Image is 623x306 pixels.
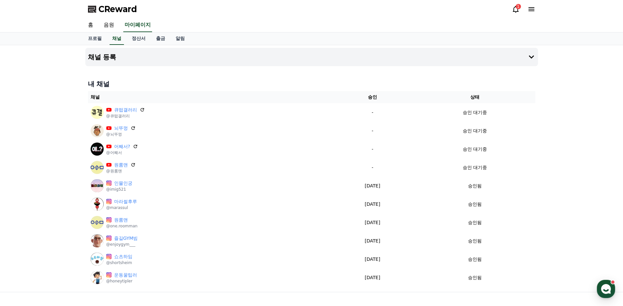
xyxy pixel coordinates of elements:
p: [DATE] [333,201,412,208]
a: 프로필 [83,32,107,45]
a: 채널 [110,32,124,45]
p: [DATE] [333,219,412,226]
a: 정산서 [127,32,151,45]
p: 승인됨 [468,238,482,244]
th: 상태 [415,91,535,103]
img: 어째서? [91,143,104,156]
a: 인물인궁 [114,180,132,187]
p: @honeytipler [106,278,137,284]
a: 대화 [43,208,84,224]
p: @큐떱갤러리 [106,113,145,119]
img: 인물인궁 [91,179,104,192]
a: 운동꿀팁러 [114,272,137,278]
a: 즐길GYM빔 [114,235,138,242]
img: 뇌뚜껑 [91,124,104,137]
p: @뇌뚜껑 [106,132,136,137]
p: 승인 대기중 [463,127,487,134]
p: - [333,127,412,134]
img: 원룸맨 [91,216,104,229]
p: - [333,146,412,153]
th: 승인 [330,91,415,103]
p: 승인 대기중 [463,164,487,171]
a: 음원 [98,18,119,32]
a: 홈 [83,18,98,32]
a: 마라썰후루 [114,198,137,205]
span: 홈 [21,218,25,223]
a: 원룸맨 [114,217,138,223]
a: 뇌뚜껑 [114,125,128,132]
span: 대화 [60,218,68,223]
a: 원룸맨 [114,162,128,168]
a: 설정 [84,208,126,224]
div: 1 [516,4,521,9]
a: 홈 [2,208,43,224]
span: CReward [98,4,137,14]
p: @enjoygym___ [106,242,138,247]
p: [DATE] [333,274,412,281]
button: 채널 등록 [85,48,538,66]
a: CReward [88,4,137,14]
p: @어째서 [106,150,138,155]
img: 운동꿀팁러 [91,271,104,284]
a: 큐떱갤러리 [114,106,137,113]
p: @marassul [106,205,137,210]
p: @shortsheim [106,260,132,265]
img: 쇼츠하임 [91,253,104,266]
a: 쇼츠하임 [114,253,132,260]
p: @원룸맨 [106,168,136,174]
p: [DATE] [333,256,412,263]
p: [DATE] [333,182,412,189]
p: 승인됨 [468,274,482,281]
a: 출금 [151,32,170,45]
p: 승인됨 [468,201,482,208]
a: 마이페이지 [123,18,152,32]
th: 채널 [88,91,330,103]
span: 설정 [101,218,109,223]
h4: 내 채널 [88,79,535,88]
img: 즐길GYM빔 [91,234,104,247]
p: - [333,109,412,116]
img: 마라썰후루 [91,198,104,211]
p: - [333,164,412,171]
a: 알림 [170,32,190,45]
a: 어째서? [114,143,130,150]
p: [DATE] [333,238,412,244]
img: 원룸맨 [91,161,104,174]
h4: 채널 등록 [88,53,116,61]
p: 승인됨 [468,256,482,263]
p: @imig521 [106,187,132,192]
p: 승인 대기중 [463,146,487,153]
p: 승인 대기중 [463,109,487,116]
p: @one.roomman [106,223,138,229]
a: 1 [512,5,520,13]
img: 큐떱갤러리 [91,106,104,119]
p: 승인됨 [468,182,482,189]
p: 승인됨 [468,219,482,226]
